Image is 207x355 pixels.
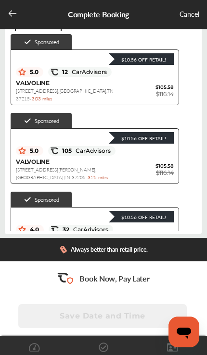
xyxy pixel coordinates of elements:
[16,87,114,102] span: [STREET_ADDRESS] , [GEOGRAPHIC_DATA] , TN 37215 -
[24,38,32,46] img: check-icon.521c8815.svg
[16,158,50,165] span: VALVOLINE
[11,22,78,30] span: Sponsored shops
[26,68,39,76] span: 5.0
[68,9,129,21] div: Complete Booking
[60,245,67,254] img: dollor_label_vector.a70140d1.svg
[24,196,32,204] img: check-icon.521c8815.svg
[168,317,199,347] iframe: Button to launch messaging window
[125,163,174,169] span: $105.58
[116,214,166,220] div: $10.56 Off Retail!
[51,226,59,233] img: caradvise_icon.5c74104a.svg
[69,226,108,233] span: CarAdvisors
[18,147,26,155] img: star_icon.59ea9307.svg
[58,68,107,76] span: 12
[11,113,72,128] div: Sponsored
[24,117,32,125] img: check-icon.521c8815.svg
[156,169,174,176] span: $116.14
[11,34,72,49] div: Sponsored
[68,69,107,75] span: CarAdvisors
[16,79,50,86] span: VALVOLINE
[72,147,111,154] span: CarAdvisors
[79,273,149,284] p: Book Now, Pay Later
[18,226,26,233] img: star_icon.59ea9307.svg
[32,95,52,102] span: 3.03 miles
[26,147,39,155] span: 5.0
[51,147,58,155] img: caradvise_icon.5c74104a.svg
[58,147,111,155] span: 105
[16,166,108,181] span: [STREET_ADDRESS][PERSON_NAME] , [GEOGRAPHIC_DATA] , TN 37205 -
[59,226,108,233] span: 32
[71,246,148,253] div: Always better than retail price.
[18,68,26,76] img: star_icon.59ea9307.svg
[51,68,58,76] img: caradvise_icon.5c74104a.svg
[125,84,174,90] span: $105.58
[11,192,72,207] div: Sponsored
[156,90,174,98] span: $116.14
[88,174,108,181] span: 3.25 miles
[116,135,166,142] div: $10.56 Off Retail!
[180,9,199,21] div: Cancel
[116,56,166,63] div: $10.56 Off Retail!
[26,226,39,233] span: 4.0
